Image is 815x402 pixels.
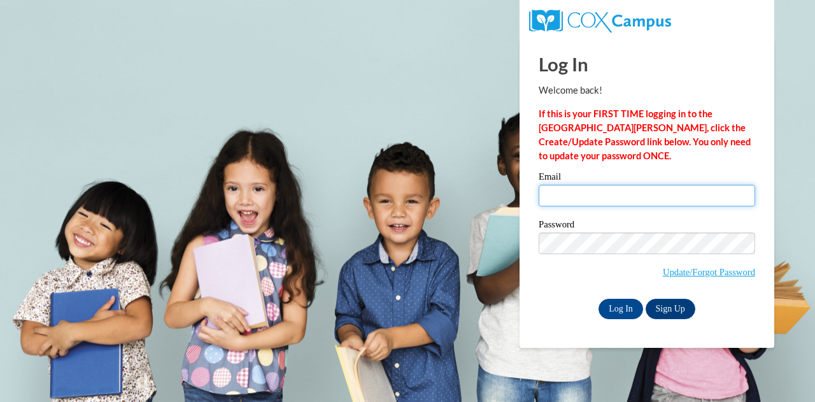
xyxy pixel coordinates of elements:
[539,83,755,97] p: Welcome back!
[529,10,671,32] img: COX Campus
[539,51,755,77] h1: Log In
[529,15,671,25] a: COX Campus
[539,220,755,233] label: Password
[599,299,643,319] input: Log In
[663,267,755,277] a: Update/Forgot Password
[539,108,751,161] strong: If this is your FIRST TIME logging in to the [GEOGRAPHIC_DATA][PERSON_NAME], click the Create/Upd...
[646,299,695,319] a: Sign Up
[539,172,755,185] label: Email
